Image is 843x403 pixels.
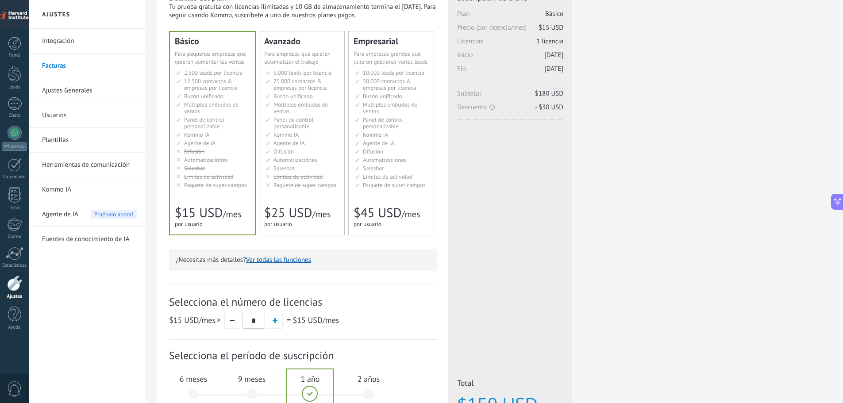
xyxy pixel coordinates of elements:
[29,202,146,227] li: Agente de IA
[184,173,234,180] span: Límites de actividad
[184,148,204,155] span: Difusión
[169,374,217,384] span: 6 meses
[293,315,339,325] span: /mes
[363,139,394,147] span: Agente de IA
[29,78,146,103] li: Ajustes Generales
[273,131,299,138] span: Kommo IA
[42,103,137,128] a: Usuarios
[228,374,276,384] span: 9 meses
[184,139,216,147] span: Agente de IA
[273,92,313,100] span: Buzón unificado
[175,50,246,65] span: Para pequeñas empresas que quieren aumentar las ventas
[42,153,137,177] a: Herramientas de comunicación
[29,153,146,177] li: Herramientas de comunicación
[287,315,291,325] span: =
[184,156,228,164] span: Automatizaciónes
[363,165,384,172] span: Salesbot
[2,113,27,119] div: Chats
[354,50,427,65] span: Para empresas grandes que quieren gestionar varios leads
[175,204,223,221] span: $15 USD
[293,315,322,325] span: $15 USD
[29,227,146,251] li: Fuentes de conocimiento de IA
[273,116,314,130] span: Panel de control personalizable
[535,89,563,98] span: $180 USD
[29,177,146,202] li: Kommo IA
[544,51,563,59] span: [DATE]
[169,315,199,325] span: $15 USD
[29,29,146,54] li: Integración
[354,204,401,221] span: $45 USD
[457,37,563,51] span: Licencias
[457,10,563,23] span: Plan
[223,208,241,220] span: /mes
[536,37,563,46] span: 1 licencia
[169,349,437,362] span: Selecciona el período de suscripción
[169,3,437,19] div: Tu prueba gratuita con licencias ilimitadas y 10 GB de almacenamiento termina el [DATE]. Para seg...
[273,156,317,164] span: Automatizaciónes
[544,65,563,73] span: [DATE]
[184,77,237,92] span: 12.500 contactos & empresas por licencia
[2,325,27,330] div: Ayuda
[2,234,27,240] div: Correo
[539,23,563,32] span: $15 USD
[457,89,563,103] span: Subtotal
[42,128,137,153] a: Plantillas
[29,128,146,153] li: Plantillas
[363,116,403,130] span: Panel de control personalizable
[312,208,331,220] span: /mes
[264,50,331,65] span: Para empresas que quieren automatizar el trabajo
[42,202,137,227] a: Agente de IA Pruébalo ahora!
[273,165,295,172] span: Salesbot
[264,37,339,46] div: Avanzado
[273,173,323,180] span: Límites de actividad
[169,295,437,309] span: Selecciona el número de licencias
[363,148,383,155] span: Difusión
[457,23,563,37] span: Precio (por licencia/mes)
[246,256,311,264] button: Ver todas las funciones
[286,374,334,384] span: 1 año
[184,92,223,100] span: Buzón unificado
[42,177,137,202] a: Kommo IA
[273,181,336,189] span: Paquete de super campos
[273,148,294,155] span: Difusión
[363,101,417,115] span: Múltiples embudos de ventas
[184,116,224,130] span: Panel de control personalizable
[535,103,563,111] span: - $30 USD
[363,131,388,138] span: Kommo IA
[363,77,416,92] span: 50.000 contactos & empresas por licencia
[457,103,563,111] span: Descuento
[42,202,78,227] span: Agente de IA
[91,210,137,219] span: Pruébalo ahora!
[273,101,328,115] span: Múltiples embudos de ventas
[2,142,27,151] div: WhatsApp
[401,208,420,220] span: /mes
[273,69,332,77] span: 5.000 leads por licencia
[176,256,431,264] p: ¿Necesitas más detalles?
[273,139,305,147] span: Agente de IA
[2,294,27,299] div: Ajustes
[184,165,205,172] span: Salesbot
[457,378,563,391] span: Total
[2,84,27,90] div: Leads
[175,220,203,228] span: por usuario
[2,205,27,211] div: Listas
[545,10,563,18] span: Básico
[457,51,563,65] span: Inicio
[184,181,247,189] span: Paquete de super campos
[29,103,146,128] li: Usuarios
[42,78,137,103] a: Ajustes Generales
[363,69,424,77] span: 10.000 leads por licencia
[457,65,563,78] span: Fin
[363,173,412,180] span: Límites de actividad
[42,29,137,54] a: Integración
[345,374,393,384] span: 2 años
[29,54,146,78] li: Facturas
[363,156,407,164] span: Automatizaciónes
[184,131,209,138] span: Kommo IA
[363,181,426,189] span: Paquete de super campos
[363,92,402,100] span: Buzón unificado
[42,54,137,78] a: Facturas
[175,37,250,46] div: Básico
[264,220,292,228] span: por usuario
[354,37,429,46] div: Empresarial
